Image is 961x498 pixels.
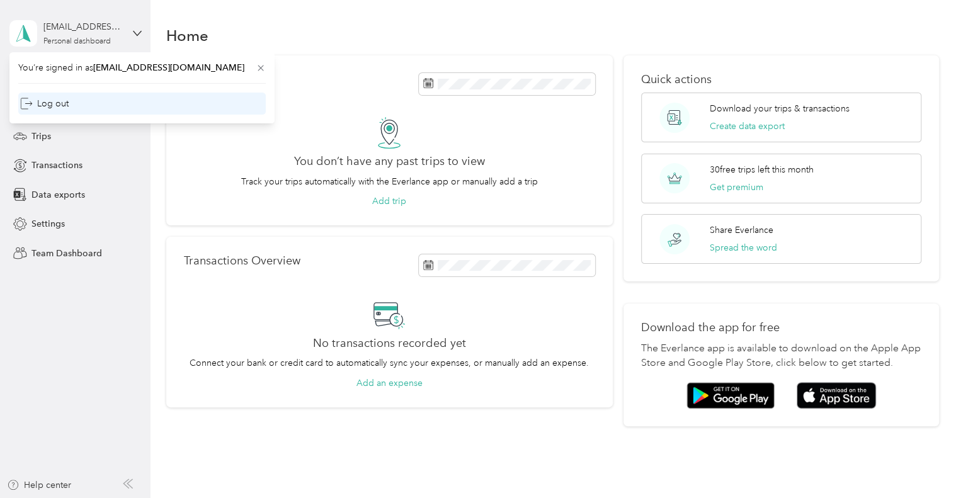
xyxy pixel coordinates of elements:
[710,120,785,133] button: Create data export
[31,247,102,260] span: Team Dashboard
[641,321,921,334] p: Download the app for free
[20,97,69,110] div: Log out
[43,38,111,45] div: Personal dashboard
[797,382,876,409] img: App store
[710,163,814,176] p: 30 free trips left this month
[7,478,71,492] button: Help center
[190,356,589,370] p: Connect your bank or credit card to automatically sync your expenses, or manually add an expense.
[43,20,122,33] div: [EMAIL_ADDRESS][DOMAIN_NAME]
[31,159,82,172] span: Transactions
[372,195,406,208] button: Add trip
[184,254,300,268] p: Transactions Overview
[313,337,466,350] h2: No transactions recorded yet
[710,241,777,254] button: Spread the word
[710,181,763,194] button: Get premium
[31,130,51,143] span: Trips
[641,73,921,86] p: Quick actions
[710,102,850,115] p: Download your trips & transactions
[31,188,85,201] span: Data exports
[241,175,538,188] p: Track your trips automatically with the Everlance app or manually add a trip
[641,341,921,371] p: The Everlance app is available to download on the Apple App Store and Google Play Store, click be...
[93,62,244,73] span: [EMAIL_ADDRESS][DOMAIN_NAME]
[356,376,423,390] button: Add an expense
[294,155,485,168] h2: You don’t have any past trips to view
[710,224,773,237] p: Share Everlance
[686,382,775,409] img: Google play
[166,29,208,42] h1: Home
[890,427,961,498] iframe: Everlance-gr Chat Button Frame
[31,217,65,230] span: Settings
[18,61,266,74] span: You’re signed in as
